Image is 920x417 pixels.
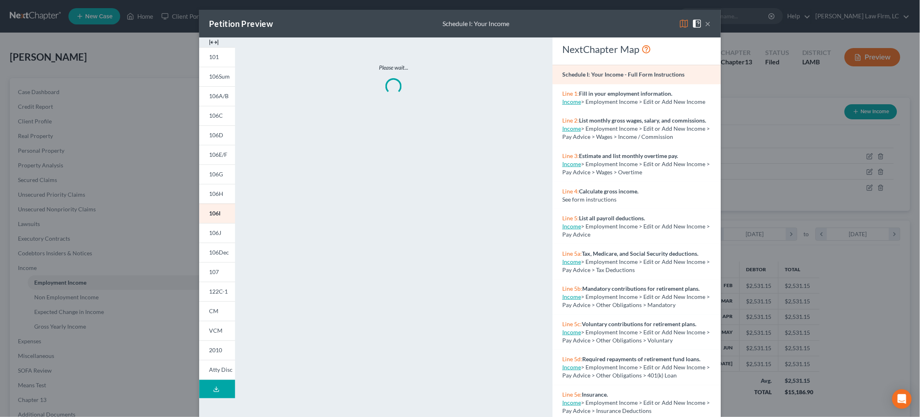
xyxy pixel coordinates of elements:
[579,117,706,124] strong: List monthly gross wages, salary, and commissions.
[209,327,222,334] span: VCM
[679,19,689,29] img: map-eea8200ae884c6f1103ae1953ef3d486a96c86aabb227e865a55264e3737af1f.svg
[562,391,582,398] span: Line 5e:
[199,47,235,67] a: 101
[582,320,696,327] strong: Voluntary contributions for retirement plans.
[579,188,638,195] strong: Calculate gross income.
[562,152,579,159] span: Line 3:
[562,399,581,406] a: Income
[209,210,220,217] span: 106I
[199,184,235,204] a: 106H
[562,196,616,203] span: See form instructions
[562,320,582,327] span: Line 5c:
[705,19,711,29] button: ×
[562,223,710,238] span: > Employment Income > Edit or Add New Income > Pay Advice
[269,64,518,72] p: Please wait...
[199,165,235,184] a: 106G
[562,329,581,336] a: Income
[209,366,233,373] span: Atty Disc
[562,258,710,273] span: > Employment Income > Edit or Add New Income > Pay Advice > Tax Deductions
[209,171,223,178] span: 106G
[582,285,700,292] strong: Mandatory contributions for retirement plans.
[579,215,645,222] strong: List all payroll deductions.
[199,282,235,301] a: 122C-1
[562,43,711,56] div: NextChapter Map
[562,364,710,379] span: > Employment Income > Edit or Add New Income > Pay Advice > Other Obligations > 401(k) Loan
[209,268,219,275] span: 107
[199,86,235,106] a: 106A/B
[562,329,710,344] span: > Employment Income > Edit or Add New Income > Pay Advice > Other Obligations > Voluntary
[199,301,235,321] a: CM
[209,229,221,236] span: 106J
[209,307,218,314] span: CM
[209,132,223,138] span: 106D
[562,250,582,257] span: Line 5a:
[562,293,581,300] a: Income
[582,250,698,257] strong: Tax, Medicare, and Social Security deductions.
[209,73,230,80] span: 106Sum
[582,356,700,362] strong: Required repayments of retirement fund loans.
[199,125,235,145] a: 106D
[692,19,702,29] img: help-close-5ba153eb36485ed6c1ea00a893f15db1cb9b99d6cae46e1a8edb6c62d00a1a76.svg
[199,340,235,360] a: 2010
[562,364,581,371] a: Income
[582,391,608,398] strong: Insurance.
[562,117,579,124] span: Line 2:
[199,145,235,165] a: 106E/F
[562,160,710,176] span: > Employment Income > Edit or Add New Income > Pay Advice > Wages > Overtime
[579,152,678,159] strong: Estimate and list monthly overtime pay.
[562,258,581,265] a: Income
[562,98,581,105] a: Income
[199,321,235,340] a: VCM
[443,19,510,29] div: Schedule I: Your Income
[209,18,273,29] div: Petition Preview
[562,399,710,414] span: > Employment Income > Edit or Add New Income > Pay Advice > Insurance Deductions
[199,223,235,243] a: 106J
[199,262,235,282] a: 107
[562,71,684,78] strong: Schedule I: Your Income - Full Form Instructions
[209,249,229,256] span: 106Dec
[209,112,223,119] span: 106C
[562,125,581,132] a: Income
[209,53,219,60] span: 101
[562,285,582,292] span: Line 5b:
[199,106,235,125] a: 106C
[209,37,219,47] img: expand-e0f6d898513216a626fdd78e52531dac95497ffd26381d4c15ee2fc46db09dca.svg
[199,67,235,86] a: 106Sum
[581,98,705,105] span: > Employment Income > Edit or Add New Income
[199,243,235,262] a: 106Dec
[562,160,581,167] a: Income
[562,188,579,195] span: Line 4:
[209,347,222,353] span: 2010
[562,356,582,362] span: Line 5d:
[209,288,228,295] span: 122C-1
[579,90,672,97] strong: Fill in your employment information.
[562,90,579,97] span: Line 1:
[562,125,710,140] span: > Employment Income > Edit or Add New Income > Pay Advice > Wages > Income / Commission
[562,223,581,230] a: Income
[199,360,235,380] a: Atty Disc
[562,293,710,308] span: > Employment Income > Edit or Add New Income > Pay Advice > Other Obligations > Mandatory
[209,190,223,197] span: 106H
[209,92,229,99] span: 106A/B
[562,215,579,222] span: Line 5:
[199,204,235,223] a: 106I
[892,389,912,409] div: Open Intercom Messenger
[209,151,227,158] span: 106E/F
